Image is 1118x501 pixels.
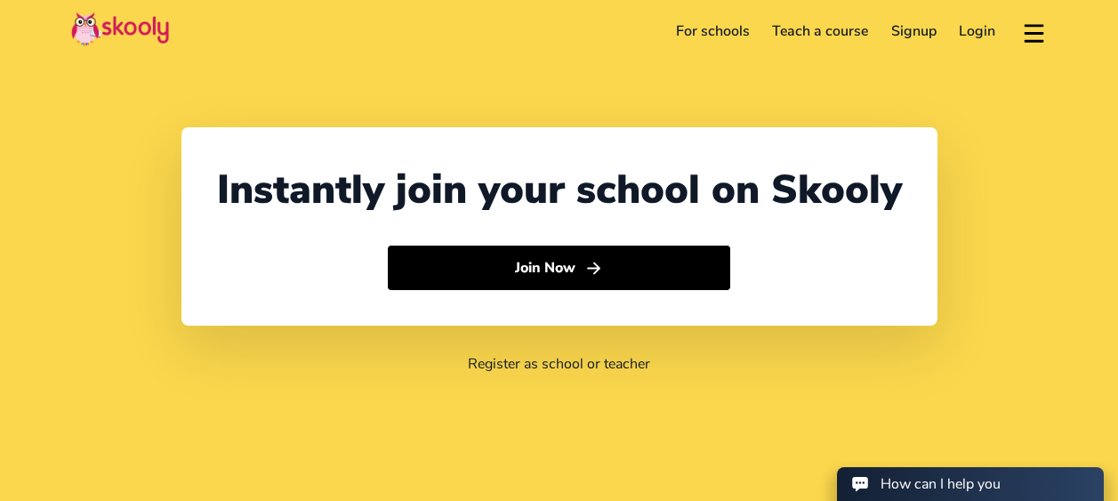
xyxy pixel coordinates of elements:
[468,354,650,374] a: Register as school or teacher
[1021,17,1047,46] button: menu outline
[217,163,902,217] div: Instantly join your school on Skooly
[664,17,761,45] a: For schools
[948,17,1008,45] a: Login
[880,17,948,45] a: Signup
[760,17,880,45] a: Teach a course
[71,12,169,46] img: Skooly
[584,259,603,278] ion-icon: arrow forward outline
[388,246,730,290] button: Join Nowarrow forward outline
